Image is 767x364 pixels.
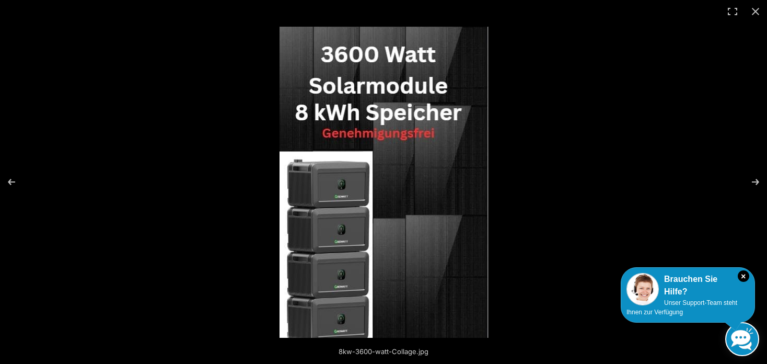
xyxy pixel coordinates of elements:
span: Unser Support-Team steht Ihnen zur Verfügung [626,299,737,316]
img: Customer service [626,273,659,305]
img: 8kw 3600 watt Collage [280,27,488,338]
div: 8kw-3600-watt-Collage.jpg [274,341,493,362]
div: Brauchen Sie Hilfe? [626,273,749,298]
i: Schließen [738,270,749,282]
